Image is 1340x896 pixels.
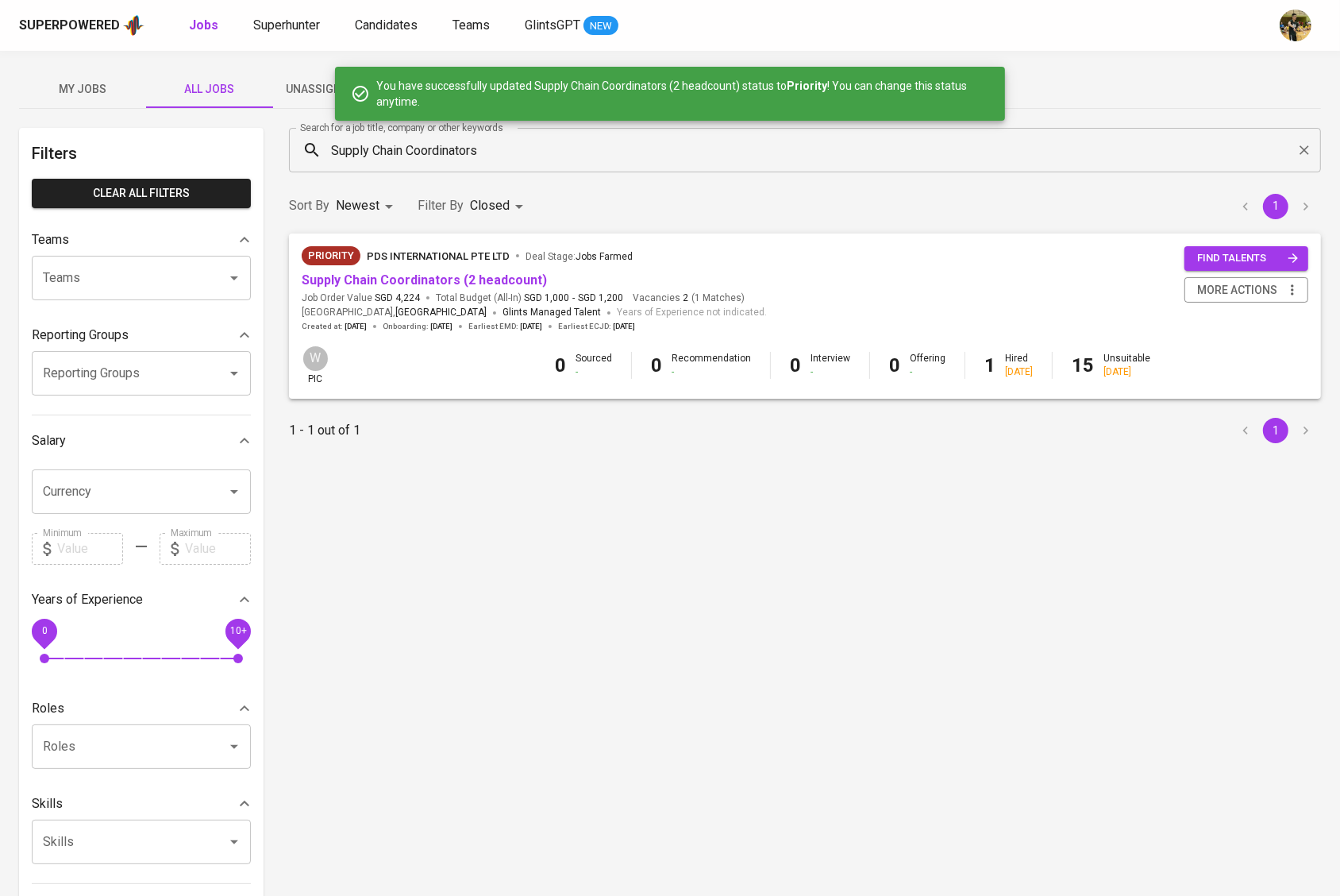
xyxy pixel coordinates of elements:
[430,321,452,332] span: [DATE]
[1230,194,1321,219] nav: pagination navigation
[383,321,452,332] span: Onboarding :
[302,272,547,288] a: Supply Chain Coordinators (2 headcount)
[525,17,580,33] span: GlintsGPT
[123,14,144,37] img: app logo
[1293,139,1315,161] button: Clear
[672,352,751,379] div: Recommendation
[1197,280,1277,300] span: more actions
[633,292,745,305] span: Vacancies ( 1 Matches )
[910,352,945,379] div: Offering
[223,831,245,853] button: Open
[558,321,635,332] span: Earliest ECJD :
[452,16,493,36] a: Teams
[32,141,251,166] h6: Filters
[576,365,612,379] div: -
[289,196,329,215] p: Sort By
[223,267,245,289] button: Open
[395,305,487,321] span: [GEOGRAPHIC_DATA]
[302,305,487,321] span: [GEOGRAPHIC_DATA] ,
[1184,277,1308,303] button: more actions
[787,79,827,92] b: Priority
[32,794,63,813] p: Skills
[32,319,251,351] div: Reporting Groups
[1280,10,1311,41] img: yongcheng@glints.com
[617,305,767,321] span: Years of Experience not indicated.
[32,230,69,249] p: Teams
[32,431,66,450] p: Salary
[32,699,64,718] p: Roles
[302,345,329,386] div: pic
[289,421,360,440] p: 1 - 1 out of 1
[57,533,123,565] input: Value
[1103,352,1150,379] div: Unsuitable
[283,79,391,99] span: Unassigned Jobs
[302,246,360,265] div: Job Order Reopened
[156,79,264,99] span: All Jobs
[336,196,379,215] p: Newest
[418,196,464,215] p: Filter By
[32,788,251,820] div: Skills
[223,481,245,503] button: Open
[1230,418,1321,443] nav: pagination navigation
[253,17,320,33] span: Superhunter
[189,16,221,36] a: Jobs
[32,224,251,256] div: Teams
[1197,249,1299,268] span: find talents
[32,425,251,457] div: Salary
[811,352,850,379] div: Interview
[19,17,120,35] div: Superpowered
[470,198,510,213] span: Closed
[984,354,995,377] b: 1
[189,17,218,33] b: Jobs
[41,625,47,636] span: 0
[436,292,623,305] span: Total Budget (All-In)
[1263,194,1288,219] button: page 1
[1005,352,1033,379] div: Hired
[375,292,420,305] span: SGD 4,224
[229,625,246,636] span: 10+
[452,17,490,33] span: Teams
[524,292,569,305] span: SGD 1,000
[376,78,992,110] span: You have successfully updated Supply Chain Coordinators (2 headcount) status to ! You can change ...
[32,584,251,616] div: Years of Experience
[1072,354,1094,377] b: 15
[44,183,238,203] span: Clear All filters
[651,354,662,377] b: 0
[555,354,566,377] b: 0
[889,354,900,377] b: 0
[672,365,751,379] div: -
[367,250,510,262] span: PDS International Pte Ltd
[302,292,420,305] span: Job Order Value
[1103,365,1150,379] div: [DATE]
[302,248,360,264] span: Priority
[1005,365,1033,379] div: [DATE]
[223,362,245,384] button: Open
[578,292,623,305] span: SGD 1,200
[1184,246,1308,271] button: find talents
[680,292,688,305] span: 2
[790,354,801,377] b: 0
[29,79,137,99] span: My Jobs
[32,693,251,724] div: Roles
[32,590,143,609] p: Years of Experience
[470,191,529,221] div: Closed
[355,17,418,33] span: Candidates
[502,307,601,318] span: Glints Managed Talent
[576,251,633,262] span: Jobs Farmed
[223,736,245,758] button: Open
[19,14,144,37] a: Superpoweredapp logo
[32,326,129,345] p: Reporting Groups
[526,251,633,262] span: Deal Stage :
[302,321,367,332] span: Created at :
[185,533,251,565] input: Value
[583,18,618,34] span: NEW
[613,321,635,332] span: [DATE]
[1263,418,1288,443] button: page 1
[572,292,575,305] span: -
[520,321,542,332] span: [DATE]
[253,16,323,36] a: Superhunter
[576,352,612,379] div: Sourced
[468,321,542,332] span: Earliest EMD :
[345,321,367,332] span: [DATE]
[32,179,251,208] button: Clear All filters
